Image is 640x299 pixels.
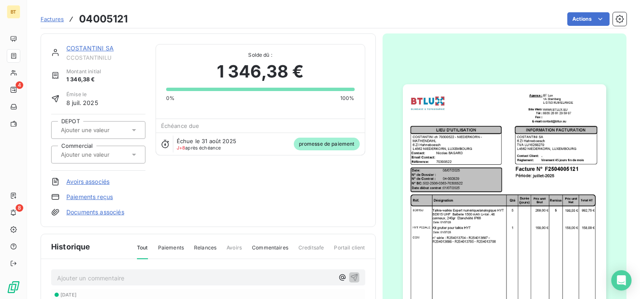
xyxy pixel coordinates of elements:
span: Émise le [66,91,98,98]
a: COSTANTINI SA [66,44,114,52]
span: 1 346,38 € [217,59,304,84]
div: Open Intercom Messenger [611,270,632,291]
span: Tout [137,244,148,259]
input: Ajouter une valeur [60,151,145,158]
span: Échéance due [161,122,200,129]
span: [DATE] [60,292,77,297]
span: 1 346,38 € [66,75,101,84]
span: Creditsafe [298,244,324,258]
span: Montant initial [66,68,101,75]
span: Échue le 31 août 2025 [177,138,236,144]
span: Commentaires [252,244,288,258]
span: Historique [51,241,90,252]
input: Ajouter une valeur [60,126,145,134]
span: promesse de paiement [294,138,360,150]
h3: 04005121 [79,11,128,27]
span: Factures [41,16,64,22]
a: Avoirs associés [66,177,109,186]
span: 4 [16,81,23,89]
span: CCOSTANTINILU [66,54,145,61]
span: J+8 [177,145,185,151]
span: Avoirs [227,244,242,258]
a: Documents associés [66,208,124,216]
a: Paiements reçus [66,193,113,201]
span: 8 juil. 2025 [66,98,98,107]
button: Actions [567,12,610,26]
span: 8 [16,204,23,212]
span: après échéance [177,145,221,150]
span: Solde dû : [166,51,355,59]
span: Relances [194,244,216,258]
div: BT [7,5,20,19]
span: Portail client [334,244,365,258]
a: Factures [41,15,64,23]
img: Logo LeanPay [7,280,20,294]
span: 0% [166,94,175,102]
span: 100% [340,94,355,102]
span: Paiements [158,244,184,258]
